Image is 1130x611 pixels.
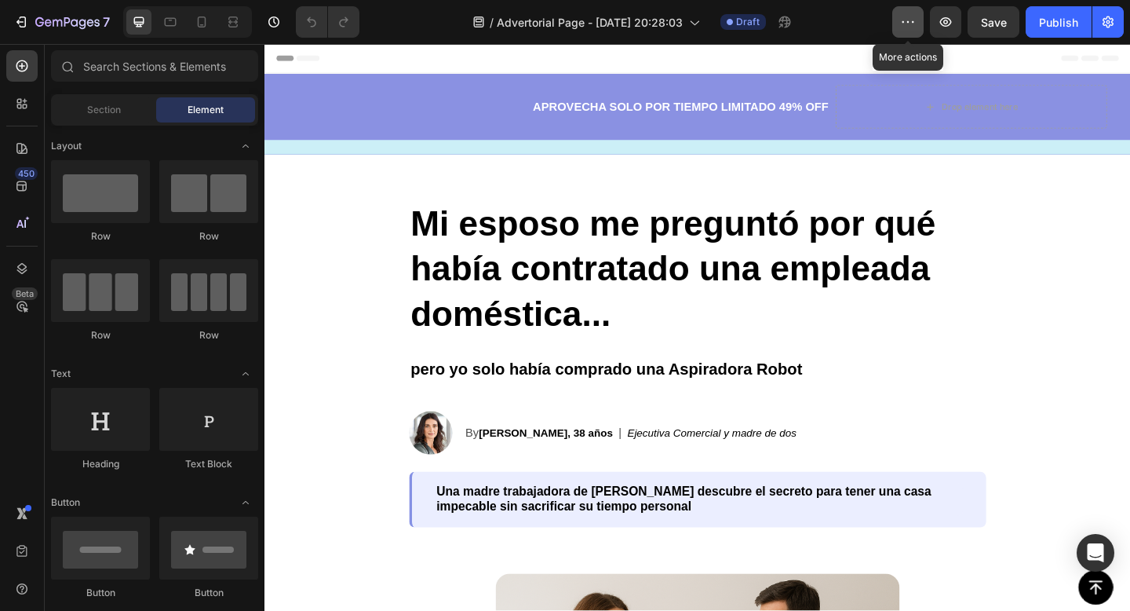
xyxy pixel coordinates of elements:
div: Row [159,328,258,342]
div: Open Intercom Messenger [1077,534,1114,572]
img: gempages_585710647644259011-d27f964a-d247-41f2-803b-a0c867624636.jpg [157,400,204,447]
div: Beta [12,287,38,300]
strong: pero yo solo había comprado una Aspiradora Robot [159,344,585,364]
strong: [PERSON_NAME], 38 años [233,417,379,430]
span: Advertorial Page - [DATE] 20:28:03 [497,14,683,31]
i: Ejecutiva Comercial y madre de dos [395,417,579,430]
span: Toggle open [233,490,258,515]
p: | [385,414,388,433]
div: Button [159,586,258,600]
span: Toggle open [233,361,258,386]
button: 7 [6,6,117,38]
strong: Mi esposo me preguntó por qué había contratado una empleada doméstica... [159,175,730,315]
div: Button [51,586,150,600]
span: Text [51,367,71,381]
div: 450 [15,167,38,180]
strong: Una madre trabajadora de [PERSON_NAME] descubre el secreto para tener una casa impecable sin sacr... [187,480,725,511]
div: Publish [1039,14,1078,31]
span: / [490,14,494,31]
div: Row [159,229,258,243]
iframe: Design area [264,44,1130,611]
span: Button [51,496,80,510]
span: Toggle open [233,134,258,159]
div: Text Block [159,457,258,471]
span: Save [981,16,1007,29]
div: Row [51,328,150,342]
div: Undo/Redo [296,6,359,38]
span: Draft [736,15,760,29]
p: 7 [103,13,110,31]
div: Drop element here [737,62,820,75]
p: By [218,414,378,433]
div: Heading [51,457,150,471]
span: Layout [51,139,82,153]
button: Publish [1026,6,1092,38]
input: Search Sections & Elements [51,50,258,82]
div: Row [51,229,150,243]
button: Save [968,6,1019,38]
span: Element [188,103,224,117]
span: Section [87,103,121,117]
